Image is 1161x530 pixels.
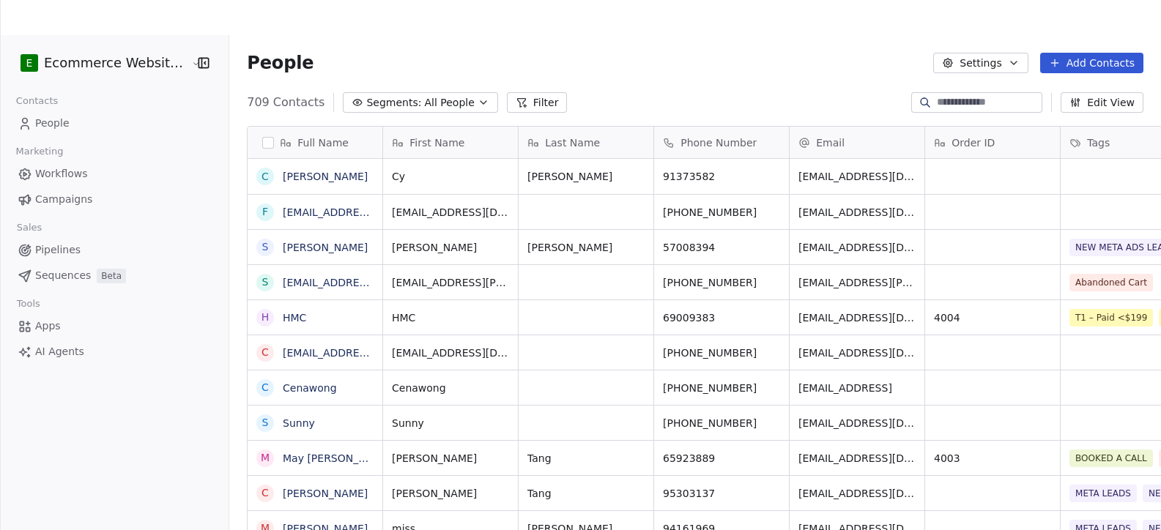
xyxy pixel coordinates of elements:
[12,340,217,364] a: AI Agents
[283,417,315,429] a: Sunny
[663,275,780,290] span: [PHONE_NUMBER]
[1069,274,1153,291] span: Abandoned Cart
[1061,92,1143,113] button: Edit View
[798,346,916,360] span: [EMAIL_ADDRESS][DOMAIN_NAME]
[392,310,509,325] span: HMC
[261,169,269,184] div: C
[10,293,46,315] span: Tools
[392,169,509,184] span: Cy
[262,275,269,290] div: s
[35,344,84,359] span: AI Agents
[261,380,269,395] div: C
[1069,485,1137,502] span: META LEADS
[383,127,518,158] div: First Name
[283,242,368,253] a: [PERSON_NAME]
[663,310,780,325] span: 69009383
[44,53,188,72] span: Ecommerce Website Builder
[934,310,1051,325] span: 4004
[283,488,368,499] a: [PERSON_NAME]
[1111,480,1146,515] iframe: Intercom live chat
[261,345,269,360] div: c
[798,240,916,255] span: [EMAIL_ADDRESS][DOMAIN_NAME]
[12,264,217,288] a: SequencesBeta
[527,451,645,466] span: Tang
[424,95,474,111] span: All People
[366,95,421,111] span: Segments:
[12,162,217,186] a: Workflows
[654,127,789,158] div: Phone Number
[261,485,269,501] div: C
[12,238,217,262] a: Pipelines
[10,90,64,112] span: Contacts
[507,92,568,113] button: Filter
[12,314,217,338] a: Apps
[35,242,81,258] span: Pipelines
[798,381,916,395] span: [EMAIL_ADDRESS]
[262,239,269,255] div: S
[392,416,509,430] span: Sunny
[798,169,916,184] span: [EMAIL_ADDRESS][DOMAIN_NAME]
[283,347,462,359] a: [EMAIL_ADDRESS][DOMAIN_NAME]
[663,416,780,430] span: [PHONE_NUMBER]
[1040,53,1143,73] button: Add Contacts
[262,415,269,430] div: S
[262,204,268,220] div: f
[663,486,780,501] span: 95303137
[527,240,645,255] span: [PERSON_NAME]
[798,451,916,466] span: [EMAIL_ADDRESS][DOMAIN_NAME]
[247,52,314,74] span: People
[663,451,780,466] span: 65923889
[798,310,916,325] span: [EMAIL_ADDRESS][DOMAIN_NAME]
[97,269,126,283] span: Beta
[392,451,509,466] span: [PERSON_NAME]
[283,206,462,218] a: [EMAIL_ADDRESS][DOMAIN_NAME]
[283,452,481,464] a: May [PERSON_NAME] [PERSON_NAME]
[1069,449,1153,467] span: BOOKED A CALL
[247,94,324,111] span: 709 Contacts
[798,275,916,290] span: [EMAIL_ADDRESS][PERSON_NAME][DOMAIN_NAME]
[663,240,780,255] span: 57008394
[392,240,509,255] span: [PERSON_NAME]
[12,111,217,135] a: People
[798,416,916,430] span: [EMAIL_ADDRESS][DOMAIN_NAME]
[392,346,509,360] span: [EMAIL_ADDRESS][DOMAIN_NAME]
[816,135,845,150] span: Email
[18,51,181,75] button: EEcommerce Website Builder
[392,275,509,290] span: [EMAIL_ADDRESS][PERSON_NAME][DOMAIN_NAME]
[392,205,509,220] span: [EMAIL_ADDRESS][DOMAIN_NAME]
[12,187,217,212] a: Campaigns
[790,127,924,158] div: Email
[1069,309,1153,326] span: T1 – Paid <$199
[283,312,306,324] a: HMC
[35,116,70,131] span: People
[527,486,645,501] span: Tang
[933,53,1028,73] button: Settings
[261,450,270,466] div: M
[663,169,780,184] span: 91373582
[798,205,916,220] span: [EMAIL_ADDRESS][DOMAIN_NAME]
[392,486,509,501] span: [PERSON_NAME]
[527,169,645,184] span: [PERSON_NAME]
[680,135,757,150] span: Phone Number
[663,205,780,220] span: [PHONE_NUMBER]
[663,381,780,395] span: [PHONE_NUMBER]
[35,192,92,207] span: Campaigns
[545,135,600,150] span: Last Name
[35,318,61,334] span: Apps
[519,127,653,158] div: Last Name
[283,171,368,182] a: [PERSON_NAME]
[934,451,1051,466] span: 4003
[283,382,337,394] a: Cenawong
[409,135,464,150] span: First Name
[798,486,916,501] span: [EMAIL_ADDRESS][DOMAIN_NAME]
[392,381,509,395] span: Cenawong
[26,56,33,70] span: E
[261,310,270,325] div: H
[925,127,1060,158] div: Order ID
[35,268,91,283] span: Sequences
[952,135,995,150] span: Order ID
[297,135,349,150] span: Full Name
[35,166,88,182] span: Workflows
[283,277,547,288] a: [EMAIL_ADDRESS][PERSON_NAME][DOMAIN_NAME]
[10,217,48,239] span: Sales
